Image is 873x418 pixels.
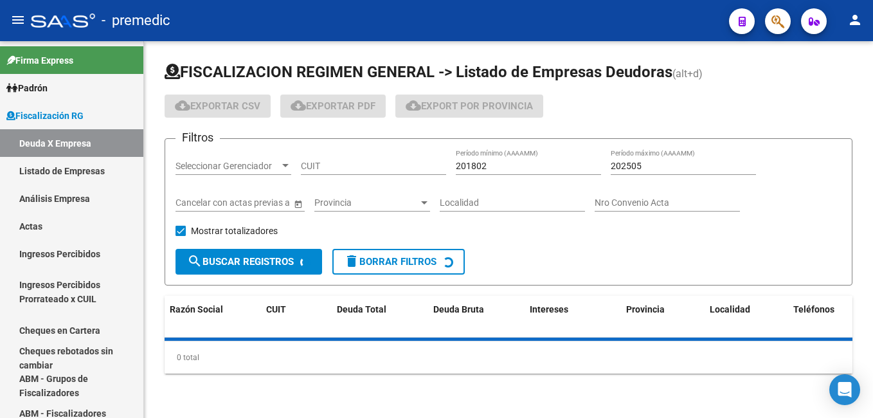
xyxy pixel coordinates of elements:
span: Localidad [710,304,750,314]
span: Razón Social [170,304,223,314]
span: Padrón [6,81,48,95]
button: Exportar CSV [165,95,271,118]
span: Seleccionar Gerenciador [175,161,280,172]
button: Buscar Registros [175,249,322,275]
span: Provincia [626,304,665,314]
datatable-header-cell: Deuda Bruta [428,296,525,338]
datatable-header-cell: Localidad [705,296,788,338]
datatable-header-cell: Razón Social [165,296,261,338]
datatable-header-cell: CUIT [261,296,332,338]
mat-icon: cloud_download [291,98,306,113]
span: Intereses [530,304,568,314]
span: CUIT [266,304,286,314]
span: Mostrar totalizadores [191,223,278,239]
span: (alt+d) [672,68,703,80]
mat-icon: cloud_download [406,98,421,113]
span: Teléfonos [793,304,834,314]
h3: Filtros [175,129,220,147]
span: Provincia [314,197,419,208]
span: Buscar Registros [187,256,294,268]
span: Fiscalización RG [6,109,84,123]
button: Open calendar [291,197,305,210]
mat-icon: delete [344,253,359,269]
div: Open Intercom Messenger [829,374,860,405]
span: Borrar Filtros [344,256,437,268]
button: Exportar PDF [280,95,386,118]
datatable-header-cell: Deuda Total [332,296,428,338]
button: Export por Provincia [395,95,543,118]
datatable-header-cell: Provincia [621,296,705,338]
mat-icon: search [187,253,203,269]
div: 0 total [165,341,852,374]
span: Firma Express [6,53,73,68]
span: - premedic [102,6,170,35]
span: Deuda Bruta [433,304,484,314]
button: Borrar Filtros [332,249,465,275]
span: FISCALIZACION REGIMEN GENERAL -> Listado de Empresas Deudoras [165,63,672,81]
mat-icon: menu [10,12,26,28]
span: Exportar PDF [291,100,375,112]
datatable-header-cell: Intereses [525,296,621,338]
mat-icon: person [847,12,863,28]
span: Deuda Total [337,304,386,314]
mat-icon: cloud_download [175,98,190,113]
span: Export por Provincia [406,100,533,112]
span: Exportar CSV [175,100,260,112]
